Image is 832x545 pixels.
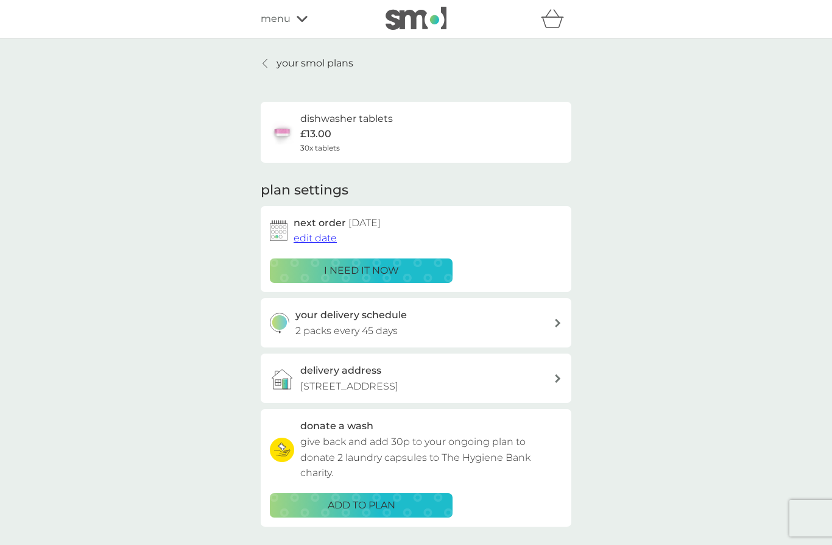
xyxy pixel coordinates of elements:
p: £13.00 [300,126,331,142]
span: menu [261,11,291,27]
h2: next order [294,215,381,231]
button: your delivery schedule2 packs every 45 days [261,298,571,347]
h6: dishwasher tablets [300,111,393,127]
p: ADD TO PLAN [328,497,395,513]
p: your smol plans [277,55,353,71]
button: edit date [294,230,337,246]
h3: donate a wash [300,418,373,434]
p: [STREET_ADDRESS] [300,379,398,394]
button: i need it now [270,258,453,283]
img: dishwasher tablets [270,120,294,144]
a: delivery address[STREET_ADDRESS] [261,354,571,403]
p: give back and add 30p to your ongoing plan to donate 2 laundry capsules to The Hygiene Bank charity. [300,434,562,481]
h2: plan settings [261,181,348,200]
span: [DATE] [348,217,381,229]
span: 30x tablets [300,142,340,154]
h3: your delivery schedule [295,307,407,323]
p: 2 packs every 45 days [295,323,398,339]
img: smol [386,7,446,30]
span: edit date [294,232,337,244]
h3: delivery address [300,363,381,379]
a: your smol plans [261,55,353,71]
div: basket [541,7,571,31]
p: i need it now [324,263,399,279]
button: ADD TO PLAN [270,493,453,518]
